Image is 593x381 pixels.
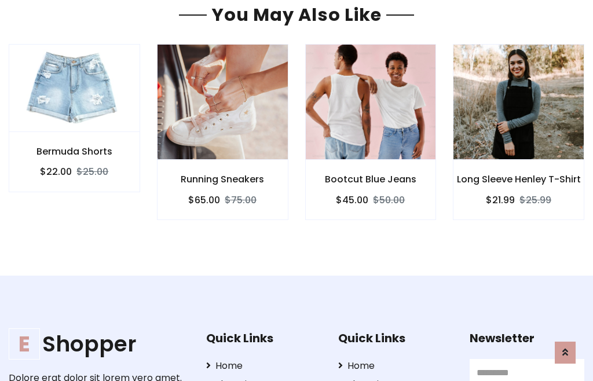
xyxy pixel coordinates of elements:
h6: $21.99 [486,195,515,206]
h6: $45.00 [336,195,368,206]
del: $75.00 [225,193,257,207]
span: E [9,328,40,360]
a: Long Sleeve Henley T-Shirt $21.99$25.99 [453,44,584,219]
a: Bootcut Blue Jeans $45.00$50.00 [305,44,437,219]
h6: $22.00 [40,166,72,177]
h5: Newsletter [470,331,584,345]
h1: Shopper [9,331,188,357]
h5: Quick Links [206,331,321,345]
del: $25.99 [519,193,551,207]
a: Home [338,359,453,373]
span: You May Also Like [207,2,386,27]
del: $50.00 [373,193,405,207]
h6: $65.00 [188,195,220,206]
h5: Quick Links [338,331,453,345]
h6: Bootcut Blue Jeans [306,174,436,185]
h6: Bermuda Shorts [9,146,140,157]
a: EShopper [9,331,188,357]
a: Running Sneakers $65.00$75.00 [157,44,288,219]
a: Bermuda Shorts $22.00$25.00 [9,44,140,192]
h6: Running Sneakers [158,174,288,185]
a: Home [206,359,321,373]
h6: Long Sleeve Henley T-Shirt [453,174,584,185]
del: $25.00 [76,165,108,178]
